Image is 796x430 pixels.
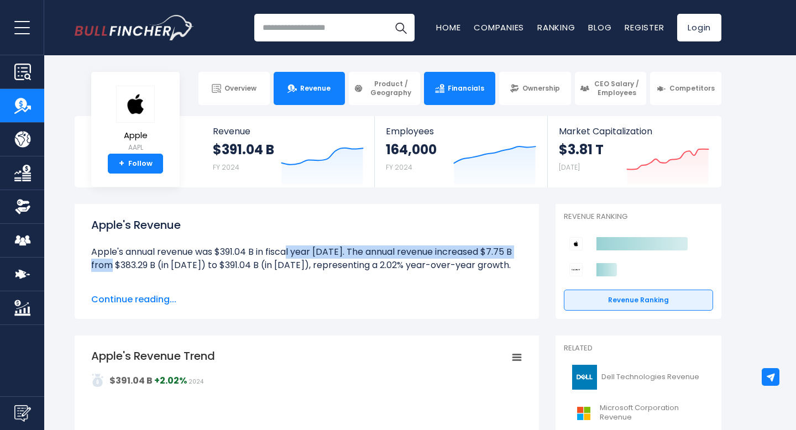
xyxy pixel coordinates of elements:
[198,72,270,105] a: Overview
[75,15,193,40] a: Go to homepage
[274,72,345,105] a: Revenue
[499,72,570,105] a: Ownership
[522,84,560,93] span: Ownership
[569,237,583,250] img: Apple competitors logo
[387,14,415,41] button: Search
[366,80,415,97] span: Product / Geography
[91,245,522,272] li: Apple's annual revenue was $391.04 B in fiscal year [DATE]. The annual revenue increased $7.75 B ...
[188,377,203,386] span: 2024
[116,85,155,154] a: Apple AAPL
[116,131,155,140] span: Apple
[213,141,274,158] strong: $391.04 B
[575,72,646,105] a: CEO Salary / Employees
[109,374,153,387] strong: $391.04 B
[650,72,721,105] a: Competitors
[537,22,575,33] a: Ranking
[593,80,641,97] span: CEO Salary / Employees
[202,116,375,187] a: Revenue $391.04 B FY 2024
[564,290,713,311] a: Revenue Ranking
[677,14,721,41] a: Login
[386,162,412,172] small: FY 2024
[91,285,522,325] li: Apple's quarterly revenue was $94.04 B in the quarter ending [DATE]. The quarterly revenue increa...
[14,198,31,215] img: Ownership
[349,72,420,105] a: Product / Geography
[436,22,460,33] a: Home
[548,116,720,187] a: Market Capitalization $3.81 T [DATE]
[213,126,364,137] span: Revenue
[424,72,495,105] a: Financials
[300,84,331,93] span: Revenue
[564,212,713,222] p: Revenue Ranking
[91,374,104,387] img: addasd
[386,126,536,137] span: Employees
[75,15,194,40] img: Bullfincher logo
[448,84,484,93] span: Financials
[564,398,713,428] a: Microsoft Corporation Revenue
[386,141,437,158] strong: 164,000
[213,162,239,172] small: FY 2024
[119,159,124,169] strong: +
[116,143,155,153] small: AAPL
[588,22,611,33] a: Blog
[559,126,709,137] span: Market Capitalization
[375,116,547,187] a: Employees 164,000 FY 2024
[564,362,713,392] a: Dell Technologies Revenue
[91,293,522,306] span: Continue reading...
[108,154,163,174] a: +Follow
[559,141,604,158] strong: $3.81 T
[91,217,522,233] h1: Apple's Revenue
[625,22,664,33] a: Register
[474,22,524,33] a: Companies
[569,263,583,276] img: Sony Group Corporation competitors logo
[570,365,598,390] img: DELL logo
[570,401,596,426] img: MSFT logo
[669,84,715,93] span: Competitors
[154,374,187,387] strong: +2.02%
[224,84,256,93] span: Overview
[91,348,215,364] tspan: Apple's Revenue Trend
[559,162,580,172] small: [DATE]
[564,344,713,353] p: Related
